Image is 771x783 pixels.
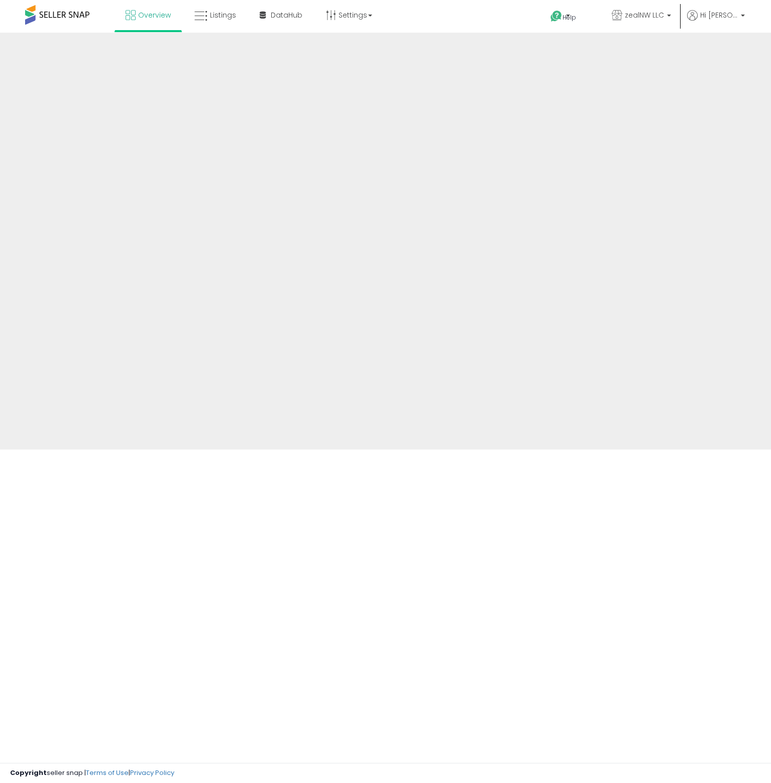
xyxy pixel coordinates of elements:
a: Hi [PERSON_NAME] [687,10,745,33]
span: Help [563,13,576,22]
span: zealNW LLC [625,10,664,20]
span: DataHub [271,10,302,20]
span: Hi [PERSON_NAME] [700,10,738,20]
span: Overview [138,10,171,20]
i: Get Help [550,10,563,23]
span: Listings [210,10,236,20]
a: Help [542,3,596,33]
